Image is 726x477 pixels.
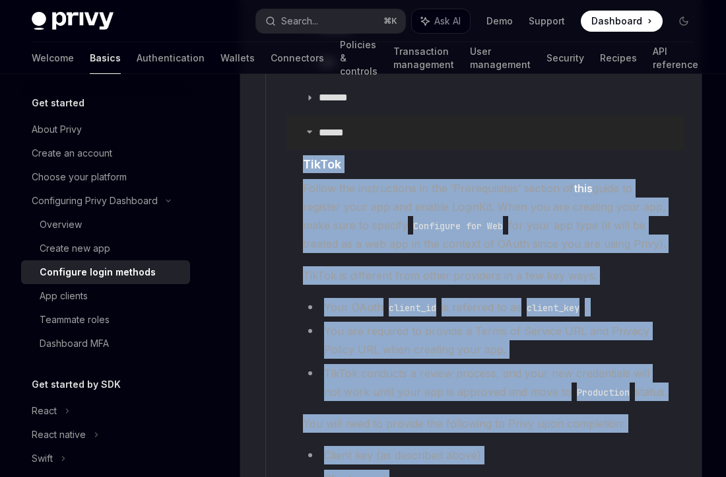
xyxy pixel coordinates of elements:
[40,336,109,351] div: Dashboard MFA
[40,288,88,304] div: App clients
[303,298,669,316] li: Your OAuth is referred to as .
[32,169,127,185] div: Choose your platform
[256,9,405,33] button: Search...⌘K
[303,364,669,401] li: TikTok conducts a review process, and your new credentials will not work until your app is approv...
[393,42,454,74] a: Transaction management
[32,193,158,209] div: Configuring Privy Dashboard
[21,213,190,237] a: Overview
[591,15,642,28] span: Dashboard
[40,264,156,280] div: Configure login methods
[40,240,110,256] div: Create new app
[21,165,190,189] a: Choose your platform
[383,16,397,26] span: ⌘ K
[21,332,190,355] a: Dashboard MFA
[32,427,86,443] div: React native
[303,179,669,253] span: Follow the instructions in the ‘Prerequisites’ section of guide to register your app and enable L...
[470,42,531,74] a: User management
[412,9,470,33] button: Ask AI
[303,446,669,464] li: Client key (as described above)
[32,95,84,111] h5: Get started
[303,322,669,359] li: You are required to provide a Terms of Service URL and Privacy Policy URL when creating your app.
[546,42,584,74] a: Security
[383,301,442,315] code: client_id
[32,451,53,466] div: Swift
[303,414,669,433] span: You will need to provide the following to Privy upon completion:
[521,301,585,315] code: client_key
[32,403,57,419] div: React
[271,42,324,74] a: Connectors
[21,118,190,141] a: About Privy
[21,284,190,308] a: App clients
[40,312,110,328] div: Teammate roles
[32,145,112,161] div: Create an account
[21,260,190,284] a: Configure login methods
[653,42,698,74] a: API reference
[574,182,593,196] a: this
[40,217,82,233] div: Overview
[32,42,74,74] a: Welcome
[32,377,121,392] h5: Get started by SDK
[673,11,694,32] button: Toggle dark mode
[21,141,190,165] a: Create an account
[32,122,82,137] div: About Privy
[529,15,565,28] a: Support
[90,42,121,74] a: Basics
[303,266,669,285] span: TikTok is different from other providers in a few key ways:
[434,15,461,28] span: Ask AI
[600,42,637,74] a: Recipes
[32,12,114,30] img: dark logo
[281,13,318,29] div: Search...
[340,42,378,74] a: Policies & controls
[408,219,508,233] code: Configure for Web
[21,308,190,332] a: Teammate roles
[572,385,635,400] code: Production
[137,42,205,74] a: Authentication
[21,237,190,260] a: Create new app
[220,42,255,74] a: Wallets
[486,15,513,28] a: Demo
[303,155,341,173] span: TikTok
[581,11,663,32] a: Dashboard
